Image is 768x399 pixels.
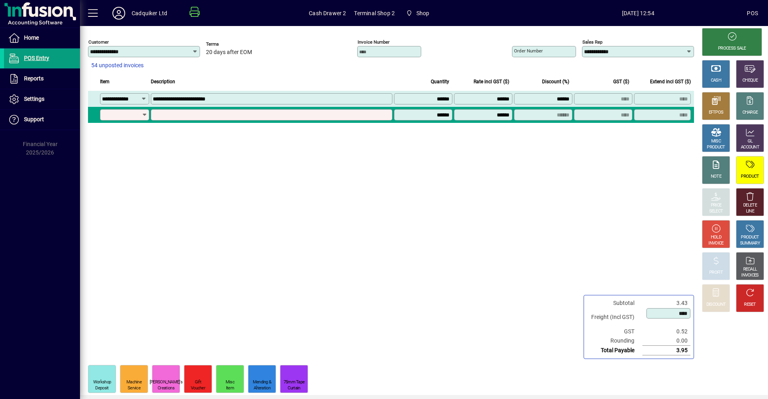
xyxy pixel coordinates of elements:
[587,336,642,346] td: Rounding
[288,385,300,391] div: Curtain
[744,302,756,308] div: RESET
[4,69,80,89] a: Reports
[226,379,234,385] div: Misc
[226,385,234,391] div: Item
[711,174,721,180] div: NOTE
[718,46,746,52] div: PROCESS SALE
[642,327,690,336] td: 0.52
[128,385,140,391] div: Service
[587,346,642,355] td: Total Payable
[742,110,758,116] div: CHARGE
[709,209,723,215] div: SELECT
[708,241,723,247] div: INVOICE
[431,77,449,86] span: Quantity
[206,49,252,56] span: 20 days after EOM
[709,110,724,116] div: EFTPOS
[254,385,270,391] div: Alteration
[106,6,132,20] button: Profile
[642,299,690,308] td: 3.43
[284,379,305,385] div: 75mm Tape
[709,270,723,276] div: PROFIT
[582,39,602,45] mat-label: Sales rep
[354,7,395,20] span: Terminal Shop 2
[88,39,109,45] mat-label: Customer
[746,209,754,215] div: LINE
[706,302,726,308] div: DISCOUNT
[587,308,642,327] td: Freight (Incl GST)
[4,28,80,48] a: Home
[206,42,254,47] span: Terms
[742,78,758,84] div: CHEQUE
[711,78,721,84] div: CASH
[741,174,759,180] div: PRODUCT
[24,96,44,102] span: Settings
[158,385,174,391] div: Creations
[403,6,432,20] span: Shop
[195,379,201,385] div: Gift
[95,385,108,391] div: Deposit
[711,235,721,241] div: HOLD
[4,110,80,130] a: Support
[253,379,272,385] div: Mending &
[747,7,758,20] div: POS
[24,75,44,82] span: Reports
[132,7,167,20] div: Cadquiker Ltd
[743,203,757,209] div: DELETE
[126,379,142,385] div: Machine
[309,7,346,20] span: Cash Drawer 2
[151,77,175,86] span: Description
[529,7,747,20] span: [DATE] 12:54
[707,144,725,150] div: PRODUCT
[613,77,629,86] span: GST ($)
[542,77,569,86] span: Discount (%)
[416,7,430,20] span: Shop
[642,336,690,346] td: 0.00
[711,203,722,209] div: PRICE
[474,77,509,86] span: Rate incl GST ($)
[740,241,760,247] div: SUMMARY
[100,77,110,86] span: Item
[741,235,759,241] div: PRODUCT
[642,346,690,355] td: 3.95
[741,144,759,150] div: ACCOUNT
[24,55,49,61] span: POS Entry
[650,77,691,86] span: Extend incl GST ($)
[91,61,144,70] span: 54 unposted invoices
[711,138,721,144] div: MISC
[24,34,39,41] span: Home
[587,299,642,308] td: Subtotal
[514,48,543,54] mat-label: Order number
[191,385,205,391] div: Voucher
[748,138,753,144] div: GL
[743,267,757,273] div: RECALL
[88,58,147,73] button: 54 unposted invoices
[587,327,642,336] td: GST
[358,39,390,45] mat-label: Invoice number
[741,273,758,279] div: INVOICES
[24,116,44,122] span: Support
[4,89,80,109] a: Settings
[150,379,183,385] div: [PERSON_NAME]'s
[93,379,111,385] div: Workshop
